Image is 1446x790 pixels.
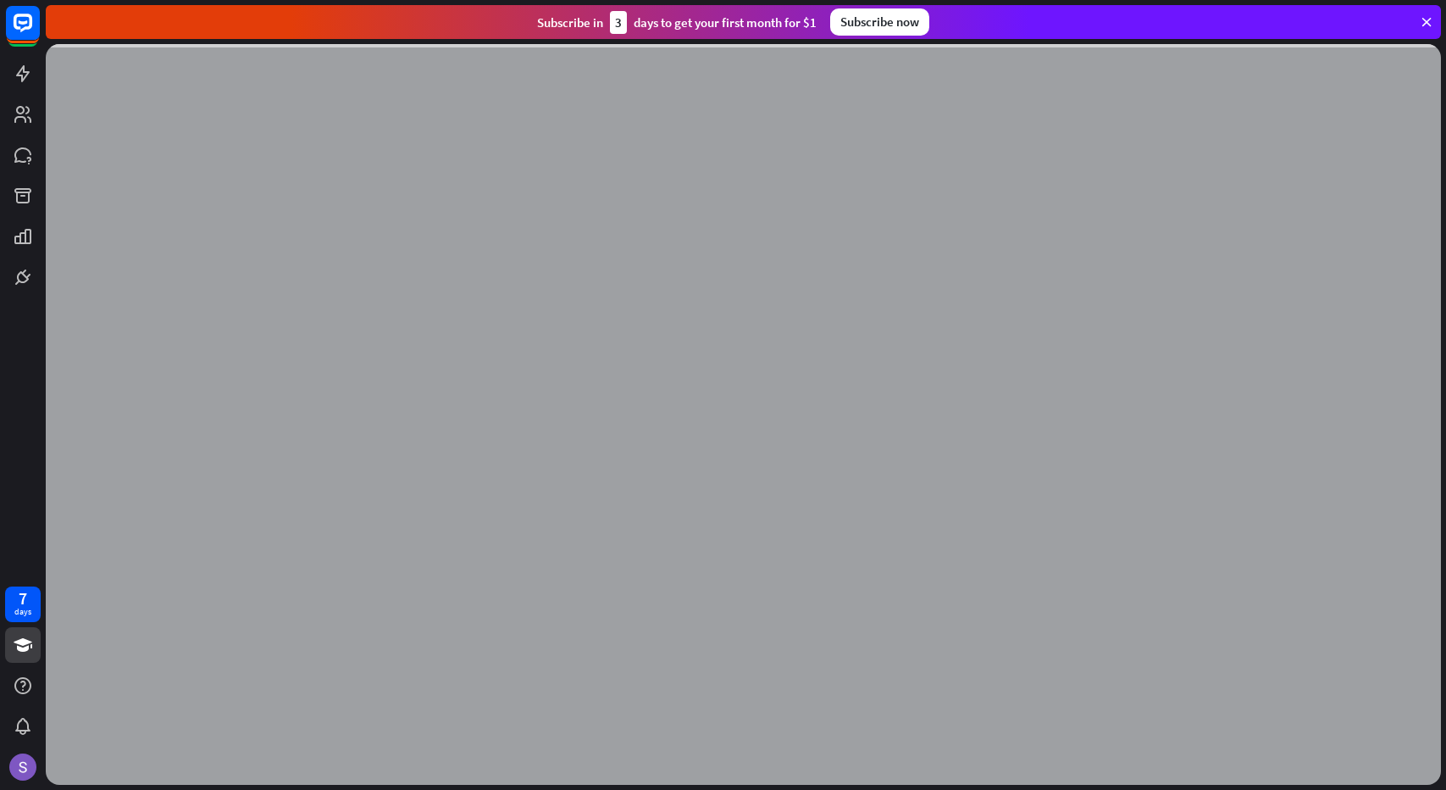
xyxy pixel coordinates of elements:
div: 3 [610,11,627,34]
div: Subscribe now [830,8,929,36]
a: 7 days [5,587,41,622]
div: days [14,606,31,618]
div: 7 [19,591,27,606]
div: Subscribe in days to get your first month for $1 [537,11,817,34]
